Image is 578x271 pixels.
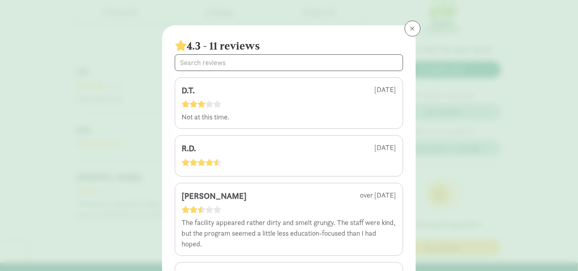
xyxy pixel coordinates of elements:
[255,84,396,100] div: [DATE]
[182,142,255,155] div: R.D.
[182,190,255,202] div: [PERSON_NAME]
[182,84,255,97] div: D.T.
[175,38,403,54] div: 4.3 - 11 reviews
[175,55,403,71] input: Search reviews
[255,142,396,158] div: [DATE]
[182,217,396,249] div: The facility appeared rather dirty and smelt grungy. The staff were kind, but the program seemed ...
[182,111,396,122] div: Not at this time.
[255,190,396,206] div: over [DATE]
